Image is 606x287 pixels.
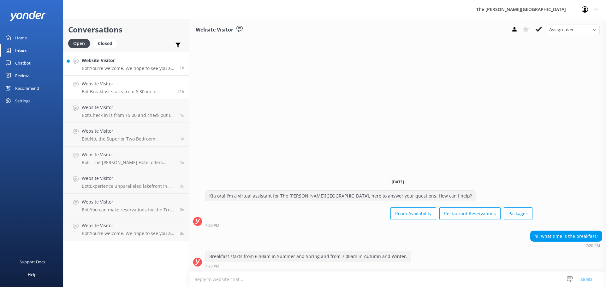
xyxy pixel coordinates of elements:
[63,76,189,99] a: Website VisitorBot:Breakfast starts from 6:30am in Summer and Spring and from 7:00am in Autumn an...
[180,136,184,141] span: Aug 27 2025 09:50pm (UTC +12:00) Pacific/Auckland
[15,32,27,44] div: Home
[82,160,175,165] p: Bot: - The [PERSON_NAME] Hotel offers amenities such as an award-winning restaurant, wine lounge,...
[205,251,411,262] div: Breakfast starts from 6:30am in Summer and Spring and from 7:00am in Autumn and Winter.
[82,66,175,71] p: Bot: You're welcome. We hope to see you at The [PERSON_NAME][GEOGRAPHIC_DATA] soon!
[586,244,600,248] strong: 7:20 PM
[68,40,93,47] a: Open
[205,224,219,227] strong: 7:20 PM
[82,207,175,213] p: Bot: You can make reservations for the True South Dining Room online at [URL][DOMAIN_NAME]. For l...
[180,183,184,189] span: Aug 27 2025 11:17am (UTC +12:00) Pacific/Auckland
[15,44,27,57] div: Inbox
[82,175,175,182] h4: Website Visitor
[82,183,175,189] p: Bot: Experience unparalleled lakefront in our [GEOGRAPHIC_DATA], where privacy meets 5-star servi...
[82,104,175,111] h4: Website Visitor
[177,89,184,94] span: Aug 28 2025 07:20pm (UTC +12:00) Pacific/Auckland
[93,39,117,48] div: Closed
[180,160,184,165] span: Aug 27 2025 07:11pm (UTC +12:00) Pacific/Auckland
[15,69,30,82] div: Reviews
[63,170,189,194] a: Website VisitorBot:Experience unparalleled lakefront in our [GEOGRAPHIC_DATA], where privacy meet...
[504,207,532,220] button: Packages
[63,146,189,170] a: Website VisitorBot:- The [PERSON_NAME] Hotel offers amenities such as an award-winning restaurant...
[530,243,602,248] div: Aug 28 2025 07:20pm (UTC +12:00) Pacific/Auckland
[205,264,219,268] strong: 7:20 PM
[546,25,600,35] div: Assign User
[82,222,175,229] h4: Website Visitor
[63,217,189,241] a: Website VisitorBot:You're welcome. We hope to see you at The [PERSON_NAME][GEOGRAPHIC_DATA] soon!3d
[82,136,175,142] p: Bot: No, the Superior Two Bedroom Apartment does not have a lake view. It offers an alpine view i...
[68,39,90,48] div: Open
[82,128,175,135] h4: Website Visitor
[63,52,189,76] a: Website VisitorBot:You're welcome. We hope to see you at The [PERSON_NAME][GEOGRAPHIC_DATA] soon!1h
[205,264,411,268] div: Aug 28 2025 07:20pm (UTC +12:00) Pacific/Auckland
[180,65,184,71] span: Aug 29 2025 03:14pm (UTC +12:00) Pacific/Auckland
[196,26,233,34] h3: Website Visitor
[439,207,501,220] button: Restaurant Reservations
[82,231,175,236] p: Bot: You're welcome. We hope to see you at The [PERSON_NAME][GEOGRAPHIC_DATA] soon!
[15,57,31,69] div: Chatbot
[549,26,574,33] span: Assign user
[63,194,189,217] a: Website VisitorBot:You can make reservations for the True South Dining Room online at [URL][DOMAI...
[9,11,46,21] img: yonder-white-logo.png
[205,191,476,201] div: Kia ora! I'm a virtual assistant for The [PERSON_NAME][GEOGRAPHIC_DATA], here to answer your ques...
[15,95,30,107] div: Settings
[388,179,408,185] span: [DATE]
[180,231,184,236] span: Aug 26 2025 02:12pm (UTC +12:00) Pacific/Auckland
[63,123,189,146] a: Website VisitorBot:No, the Superior Two Bedroom Apartment does not have a lake view. It offers an...
[531,231,602,242] div: hi, what time is the breakfast?
[93,40,120,47] a: Closed
[82,89,173,95] p: Bot: Breakfast starts from 6:30am in Summer and Spring and from 7:00am in Autumn and Winter.
[68,24,184,36] h2: Conversations
[82,57,175,64] h4: Website Visitor
[180,112,184,118] span: Aug 28 2025 06:43am (UTC +12:00) Pacific/Auckland
[82,198,175,205] h4: Website Visitor
[20,255,45,268] div: Support Docs
[205,223,532,227] div: Aug 28 2025 07:20pm (UTC +12:00) Pacific/Auckland
[28,268,37,281] div: Help
[390,207,436,220] button: Room Availability
[82,80,173,87] h4: Website Visitor
[180,207,184,212] span: Aug 26 2025 07:38pm (UTC +12:00) Pacific/Auckland
[63,99,189,123] a: Website VisitorBot:Check in is from 15.00 and check out is at 11.00.1d
[82,112,175,118] p: Bot: Check in is from 15.00 and check out is at 11.00.
[82,151,175,158] h4: Website Visitor
[15,82,39,95] div: Recommend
